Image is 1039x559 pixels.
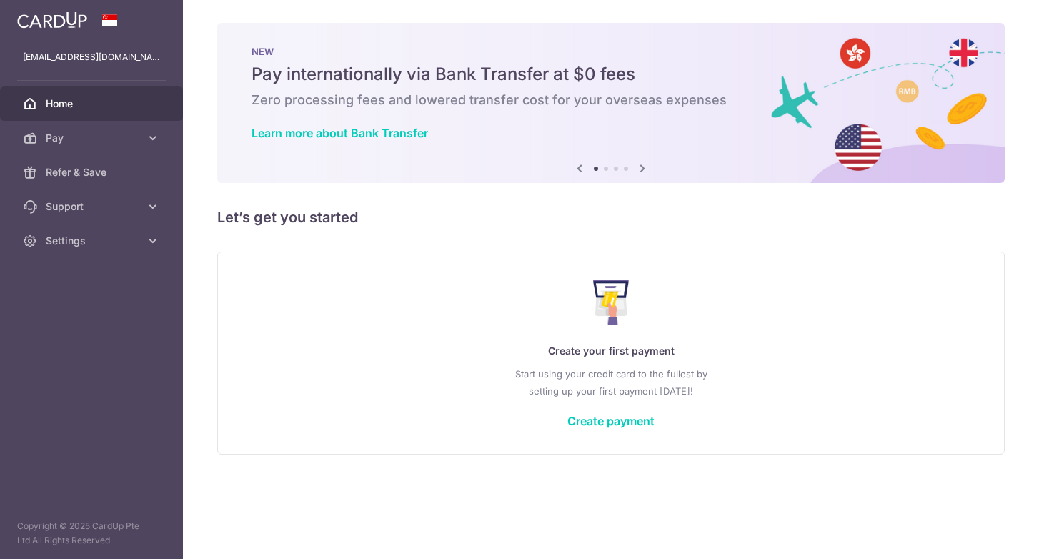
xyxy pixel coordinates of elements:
span: Home [46,97,140,111]
span: Settings [46,234,140,248]
span: Support [46,199,140,214]
p: [EMAIL_ADDRESS][DOMAIN_NAME] [23,50,160,64]
img: Make Payment [593,279,630,325]
a: Create payment [567,414,655,428]
h5: Let’s get you started [217,206,1005,229]
img: Bank transfer banner [217,23,1005,183]
span: Refer & Save [46,165,140,179]
img: CardUp [17,11,87,29]
p: Start using your credit card to the fullest by setting up your first payment [DATE]! [247,365,975,400]
h6: Zero processing fees and lowered transfer cost for your overseas expenses [252,91,970,109]
span: Pay [46,131,140,145]
a: Learn more about Bank Transfer [252,126,428,140]
p: NEW [252,46,970,57]
p: Create your first payment [247,342,975,360]
h5: Pay internationally via Bank Transfer at $0 fees [252,63,970,86]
